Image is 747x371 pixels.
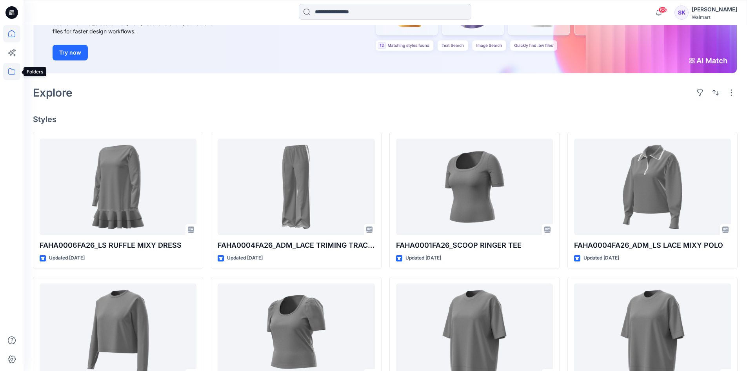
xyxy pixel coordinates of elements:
p: Updated [DATE] [49,254,85,262]
div: Walmart [692,14,737,20]
p: FAHA0004FA26_ADM_LACE TRIMING TRACKPANT [218,240,374,251]
a: FAHA0006FA26_LS RUFFLE MIXY DRESS [40,139,196,236]
a: FAHA0004FA26_ADM_LS LACE MIXY POLO [574,139,731,236]
a: FAHA0001FA26_SCOOP RINGER TEE [396,139,553,236]
div: [PERSON_NAME] [692,5,737,14]
p: Updated [DATE] [227,254,263,262]
div: Use text or image search to quickly locate relevant, editable .bw files for faster design workflows. [53,19,229,35]
h4: Styles [33,115,738,124]
p: Updated [DATE] [583,254,619,262]
button: Try now [53,45,88,60]
p: FAHA0001FA26_SCOOP RINGER TEE [396,240,553,251]
div: SK [674,5,689,20]
h2: Explore [33,86,73,99]
p: FAHA0004FA26_ADM_LS LACE MIXY POLO [574,240,731,251]
a: FAHA0004FA26_ADM_LACE TRIMING TRACKPANT [218,139,374,236]
p: FAHA0006FA26_LS RUFFLE MIXY DRESS [40,240,196,251]
p: Updated [DATE] [405,254,441,262]
span: 68 [658,7,667,13]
